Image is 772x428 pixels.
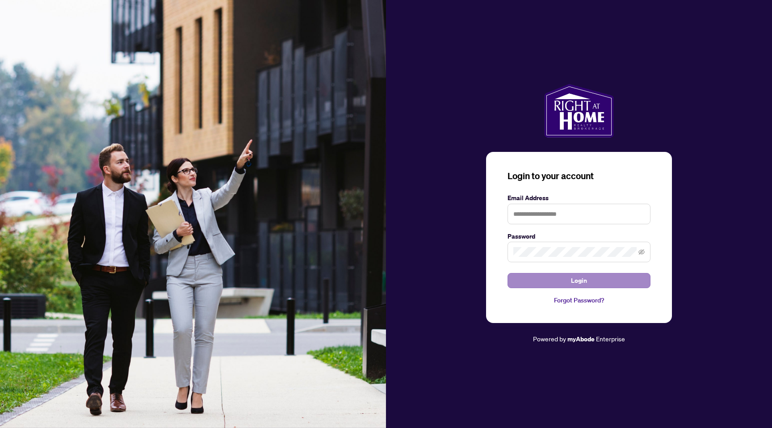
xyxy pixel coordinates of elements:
a: Forgot Password? [508,295,650,305]
h3: Login to your account [508,170,650,182]
span: Powered by [533,335,566,343]
button: Login [508,273,650,288]
label: Password [508,231,650,241]
span: Enterprise [596,335,625,343]
span: eye-invisible [638,249,645,255]
label: Email Address [508,193,650,203]
a: myAbode [567,334,595,344]
span: Login [571,273,587,288]
img: ma-logo [544,84,613,138]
